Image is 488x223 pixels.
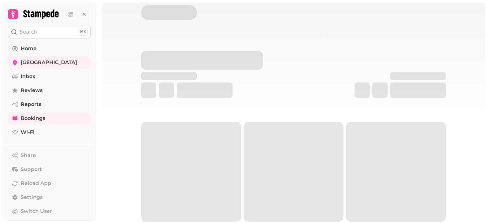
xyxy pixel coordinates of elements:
[21,73,35,80] span: Inbox
[8,26,91,38] button: Search⌘K
[8,112,91,125] a: Bookings
[21,207,52,215] span: Switch User
[78,29,88,36] div: ⌘K
[8,70,91,83] a: Inbox
[8,42,91,55] a: Home
[21,180,51,187] span: Reload App
[8,205,91,218] button: Switch User
[21,152,36,159] span: Share
[20,28,37,36] p: Search
[21,128,35,136] span: Wi-Fi
[21,166,42,173] span: Support
[8,56,91,69] a: [GEOGRAPHIC_DATA]
[21,193,43,201] span: Settings
[8,98,91,111] a: Reports
[8,149,91,162] button: Share
[8,191,91,204] a: Settings
[8,126,91,139] a: Wi-Fi
[21,45,37,52] span: Home
[8,84,91,97] a: Reviews
[8,177,91,190] button: Reload App
[8,163,91,176] button: Support
[21,115,45,122] span: Bookings
[21,59,77,66] span: [GEOGRAPHIC_DATA]
[21,101,41,108] span: Reports
[21,87,43,94] span: Reviews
